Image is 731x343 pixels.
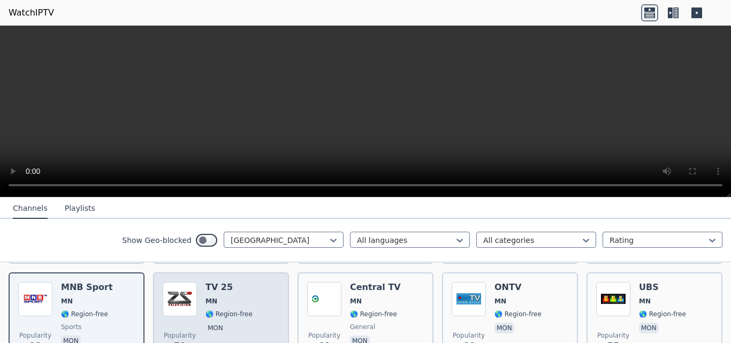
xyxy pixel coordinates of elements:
button: Channels [13,199,48,219]
span: MN [61,297,73,306]
span: Popularity [308,331,340,340]
span: MN [494,297,506,306]
span: Popularity [453,331,485,340]
span: MN [639,297,651,306]
h6: Central TV [350,282,401,293]
h6: TV 25 [205,282,253,293]
p: mon [639,323,659,333]
button: Playlists [65,199,95,219]
span: general [350,323,375,331]
span: 🌎 Region-free [205,310,253,318]
img: TV 25 [163,282,197,316]
img: UBS [596,282,630,316]
img: ONTV [452,282,486,316]
img: MNB Sport [18,282,52,316]
label: Show Geo-blocked [122,235,192,246]
span: Popularity [19,331,51,340]
h6: UBS [639,282,686,293]
h6: MNB Sport [61,282,113,293]
p: mon [205,323,225,333]
span: Popularity [597,331,629,340]
span: 🌎 Region-free [494,310,542,318]
span: sports [61,323,81,331]
span: 🌎 Region-free [350,310,397,318]
h6: ONTV [494,282,542,293]
span: Popularity [164,331,196,340]
a: WatchIPTV [9,6,54,19]
span: 🌎 Region-free [61,310,108,318]
img: Central TV [307,282,341,316]
span: 🌎 Region-free [639,310,686,318]
span: MN [205,297,217,306]
span: MN [350,297,362,306]
p: mon [494,323,514,333]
